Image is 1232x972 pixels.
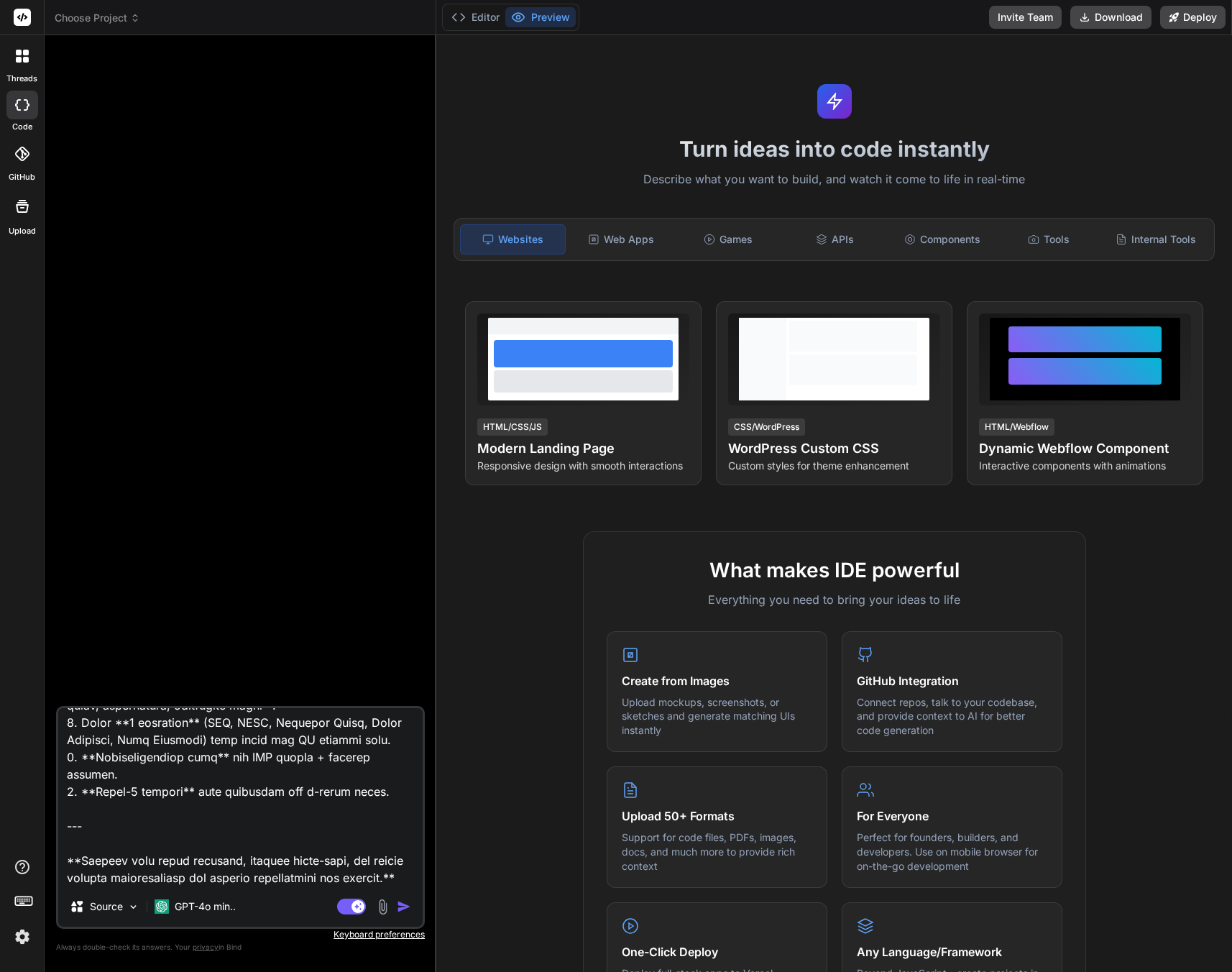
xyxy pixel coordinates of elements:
[857,807,1047,825] h4: For Everyone
[505,7,576,27] button: Preview
[10,925,35,949] img: settings
[622,672,812,689] h4: Create from Images
[56,929,425,940] p: Keyboard preferences
[477,418,548,436] div: HTML/CSS/JS
[193,943,219,951] span: privacy
[890,224,994,255] div: Components
[622,830,812,873] p: Support for code files, PDFs, images, docs, and much more to provide rich context
[607,555,1062,585] h2: What makes IDE powerful
[477,439,689,459] h4: Modern Landing Page
[175,899,236,914] p: GPT-4o min..
[55,11,140,25] span: Choose Project
[728,439,940,459] h4: WordPress Custom CSS
[728,459,940,473] p: Custom styles for theme enhancement
[728,418,805,436] div: CSS/WordPress
[9,225,36,237] label: Upload
[857,695,1047,738] p: Connect repos, talk to your codebase, and provide context to AI for better code generation
[569,224,673,255] div: Web Apps
[857,672,1047,689] h4: GitHub Integration
[58,708,423,886] textarea: # Loremip – Dol-si-Ame CO Adipi Elitse (Doeiusm/TE/Incididun) Utl etd **Magnaal’e Adminim, VE, qu...
[9,171,35,183] label: GitHub
[90,899,123,914] p: Source
[460,224,566,255] div: Websites
[155,899,169,914] img: GPT-4o mini
[607,591,1062,608] p: Everything you need to bring your ideas to life
[374,899,391,915] img: attachment
[445,170,1223,189] p: Describe what you want to build, and watch it come to life in real-time
[979,439,1191,459] h4: Dynamic Webflow Component
[622,807,812,825] h4: Upload 50+ Formats
[1070,6,1151,29] button: Download
[989,6,1062,29] button: Invite Team
[622,943,812,960] h4: One-Click Deploy
[997,224,1101,255] div: Tools
[979,418,1054,436] div: HTML/Webflow
[1104,224,1208,255] div: Internal Tools
[397,899,411,914] img: icon
[6,73,37,85] label: threads
[446,7,505,27] button: Editor
[857,943,1047,960] h4: Any Language/Framework
[56,940,425,954] p: Always double-check its answers. Your in Bind
[979,459,1191,473] p: Interactive components with animations
[477,459,689,473] p: Responsive design with smooth interactions
[622,695,812,738] p: Upload mockups, screenshots, or sketches and generate matching UIs instantly
[127,901,139,913] img: Pick Models
[857,830,1047,873] p: Perfect for founders, builders, and developers. Use on mobile browser for on-the-go development
[1160,6,1226,29] button: Deploy
[445,136,1223,162] h1: Turn ideas into code instantly
[12,121,32,133] label: code
[676,224,780,255] div: Games
[783,224,887,255] div: APIs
